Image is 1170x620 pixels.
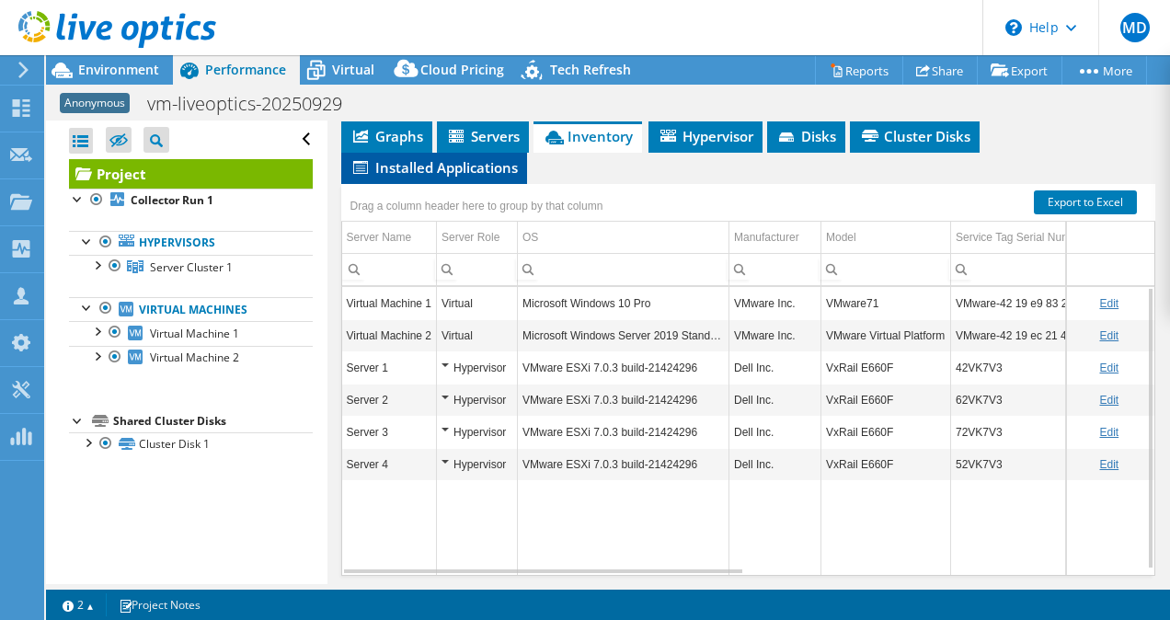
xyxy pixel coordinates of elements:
[518,319,729,351] td: Column OS, Value Microsoft Windows Server 2019 Standard
[1099,297,1118,310] a: Edit
[150,326,239,341] span: Virtual Machine 1
[518,287,729,319] td: Column OS, Value Microsoft Windows 10 Pro
[78,61,159,78] span: Environment
[442,226,499,248] div: Server Role
[1120,13,1150,42] span: MD
[442,421,512,443] div: Hypervisor
[437,384,518,416] td: Column Server Role, Value Hypervisor
[350,158,518,177] span: Installed Applications
[729,319,821,351] td: Column Manufacturer, Value VMware Inc.
[543,127,633,145] span: Inventory
[437,448,518,480] td: Column Server Role, Value Hypervisor
[342,351,437,384] td: Column Server Name, Value Server 1
[1099,362,1118,374] a: Edit
[69,432,313,456] a: Cluster Disk 1
[342,287,437,319] td: Column Server Name, Value Virtual Machine 1
[437,253,518,285] td: Column Server Role, Filter cell
[106,593,213,616] a: Project Notes
[518,351,729,384] td: Column OS, Value VMware ESXi 7.0.3 build-21424296
[350,127,423,145] span: Graphs
[821,222,951,254] td: Model Column
[729,416,821,448] td: Column Manufacturer, Value Dell Inc.
[518,416,729,448] td: Column OS, Value VMware ESXi 7.0.3 build-21424296
[342,384,437,416] td: Column Server Name, Value Server 2
[518,448,729,480] td: Column OS, Value VMware ESXi 7.0.3 build-21424296
[69,159,313,189] a: Project
[437,351,518,384] td: Column Server Role, Value Hypervisor
[342,222,437,254] td: Server Name Column
[437,416,518,448] td: Column Server Role, Value Hypervisor
[518,384,729,416] td: Column OS, Value VMware ESXi 7.0.3 build-21424296
[1099,458,1118,471] a: Edit
[342,319,437,351] td: Column Server Name, Value Virtual Machine 2
[518,253,729,285] td: Column OS, Filter cell
[442,454,512,476] div: Hypervisor
[1034,190,1137,214] a: Export to Excel
[977,56,1062,85] a: Export
[139,94,371,114] h1: vm-liveoptics-20250929
[826,226,856,248] div: Model
[442,357,512,379] div: Hypervisor
[1099,329,1118,342] a: Edit
[69,255,313,279] a: Server Cluster 1
[347,226,412,248] div: Server Name
[1061,56,1147,85] a: More
[956,226,1087,248] div: Service Tag Serial Number
[69,189,313,212] a: Collector Run 1
[69,346,313,370] a: Virtual Machine 2
[131,192,213,208] b: Collector Run 1
[342,253,437,285] td: Column Server Name, Filter cell
[442,389,512,411] div: Hypervisor
[821,448,951,480] td: Column Model, Value VxRail E660F
[729,351,821,384] td: Column Manufacturer, Value Dell Inc.
[69,297,313,321] a: Virtual Machines
[342,448,437,480] td: Column Server Name, Value Server 4
[821,253,951,285] td: Column Model, Filter cell
[437,319,518,351] td: Column Server Role, Value Virtual
[821,319,951,351] td: Column Model, Value VMware Virtual Platform
[734,226,799,248] div: Manufacturer
[729,222,821,254] td: Manufacturer Column
[729,253,821,285] td: Column Manufacturer, Filter cell
[550,61,631,78] span: Tech Refresh
[522,226,538,248] div: OS
[821,287,951,319] td: Column Model, Value VMware71
[341,184,1156,575] div: Data grid
[815,56,903,85] a: Reports
[60,93,130,113] span: Anonymous
[821,384,951,416] td: Column Model, Value VxRail E660F
[729,448,821,480] td: Column Manufacturer, Value Dell Inc.
[1099,426,1118,439] a: Edit
[437,287,518,319] td: Column Server Role, Value Virtual
[437,222,518,254] td: Server Role Column
[420,61,504,78] span: Cloud Pricing
[50,593,107,616] a: 2
[442,293,512,315] div: Virtual
[342,416,437,448] td: Column Server Name, Value Server 3
[205,61,286,78] span: Performance
[729,287,821,319] td: Column Manufacturer, Value VMware Inc.
[902,56,978,85] a: Share
[69,321,313,345] a: Virtual Machine 1
[821,351,951,384] td: Column Model, Value VxRail E660F
[1099,394,1118,407] a: Edit
[69,231,313,255] a: Hypervisors
[729,384,821,416] td: Column Manufacturer, Value Dell Inc.
[150,259,233,275] span: Server Cluster 1
[776,127,836,145] span: Disks
[446,127,520,145] span: Servers
[442,325,512,347] div: Virtual
[518,222,729,254] td: OS Column
[346,193,608,219] div: Drag a column header here to group by that column
[150,350,239,365] span: Virtual Machine 2
[859,127,970,145] span: Cluster Disks
[113,410,313,432] div: Shared Cluster Disks
[1005,19,1022,36] svg: \n
[332,61,374,78] span: Virtual
[658,127,753,145] span: Hypervisor
[821,416,951,448] td: Column Model, Value VxRail E660F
